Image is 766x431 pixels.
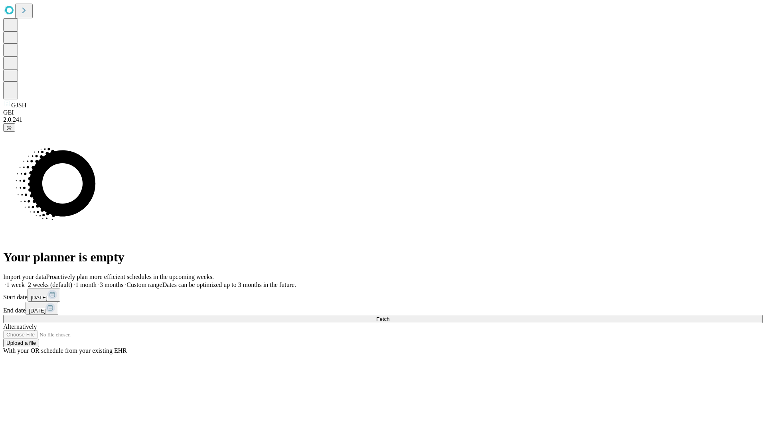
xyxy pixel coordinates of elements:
span: [DATE] [29,308,45,314]
button: [DATE] [26,302,58,315]
button: @ [3,123,15,132]
button: Fetch [3,315,763,323]
span: With your OR schedule from your existing EHR [3,347,127,354]
span: Dates can be optimized up to 3 months in the future. [162,281,296,288]
span: @ [6,125,12,130]
span: Proactively plan more efficient schedules in the upcoming weeks. [46,273,214,280]
button: [DATE] [28,289,60,302]
span: Alternatively [3,323,37,330]
span: [DATE] [31,295,47,301]
span: Fetch [376,316,389,322]
span: 2 weeks (default) [28,281,72,288]
h1: Your planner is empty [3,250,763,265]
div: Start date [3,289,763,302]
span: Import your data [3,273,46,280]
span: 3 months [100,281,123,288]
button: Upload a file [3,339,39,347]
span: 1 week [6,281,25,288]
div: 2.0.241 [3,116,763,123]
span: GJSH [11,102,26,109]
div: GEI [3,109,763,116]
div: End date [3,302,763,315]
span: 1 month [75,281,97,288]
span: Custom range [126,281,162,288]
